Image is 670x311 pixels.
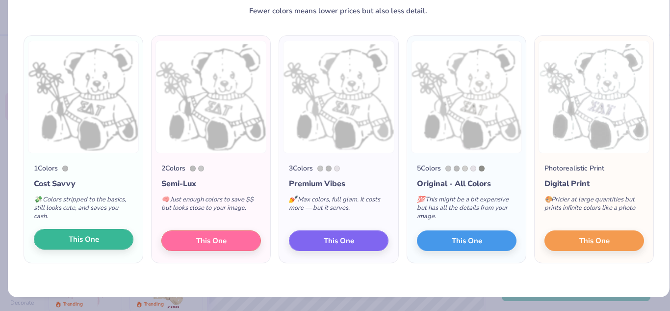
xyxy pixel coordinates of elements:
button: This One [34,229,133,250]
button: This One [417,230,516,251]
div: Cool Gray 3 C [445,166,451,171]
div: 663 C [470,166,476,171]
div: Cool Gray 4 C [326,166,332,171]
button: This One [289,230,388,251]
div: Cool Gray 4 C [190,166,196,171]
div: 663 C [334,166,340,171]
img: 2 color option [155,41,266,153]
div: Premium Vibes [289,178,388,190]
span: 💯 [417,195,425,204]
div: 7539 C [479,166,485,171]
span: 💸 [34,195,42,204]
span: This One [324,235,354,247]
button: This One [544,230,644,251]
span: This One [451,235,482,247]
span: 💅 [289,195,297,204]
img: 1 color option [28,41,139,153]
div: This might be a bit expensive but has all the details from your image. [417,190,516,230]
div: Digital Print [544,178,644,190]
div: Just enough colors to save $$ but looks close to your image. [161,190,261,222]
span: 🎨 [544,195,552,204]
span: This One [196,235,227,247]
div: Cool Gray 2 C [462,166,468,171]
span: This One [579,235,609,247]
div: Cool Gray 4 C [62,166,68,171]
div: Cool Gray 3 C [317,166,323,171]
button: This One [161,230,261,251]
img: 5 color option [411,41,522,153]
div: Semi-Lux [161,178,261,190]
div: Cool Gray 4 C [454,166,460,171]
img: 3 color option [283,41,394,153]
div: 5 Colors [417,163,441,173]
div: Colors stripped to the basics, still looks cute, and saves you cash. [34,190,133,230]
div: Pricier at large quantities but prints infinite colors like a photo [544,190,644,222]
div: Cool Gray 3 C [198,166,204,171]
div: Fewer colors means lower prices but also less detail. [249,7,427,15]
div: 2 Colors [161,163,185,173]
div: Cost Savvy [34,178,133,190]
div: Max colors, full glam. It costs more — but it serves. [289,190,388,222]
div: 1 Colors [34,163,58,173]
div: Original - All Colors [417,178,516,190]
div: Photorealistic Print [544,163,604,173]
span: This One [69,234,99,245]
span: 🧠 [161,195,169,204]
div: 3 Colors [289,163,313,173]
img: Photorealistic preview [539,41,649,153]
